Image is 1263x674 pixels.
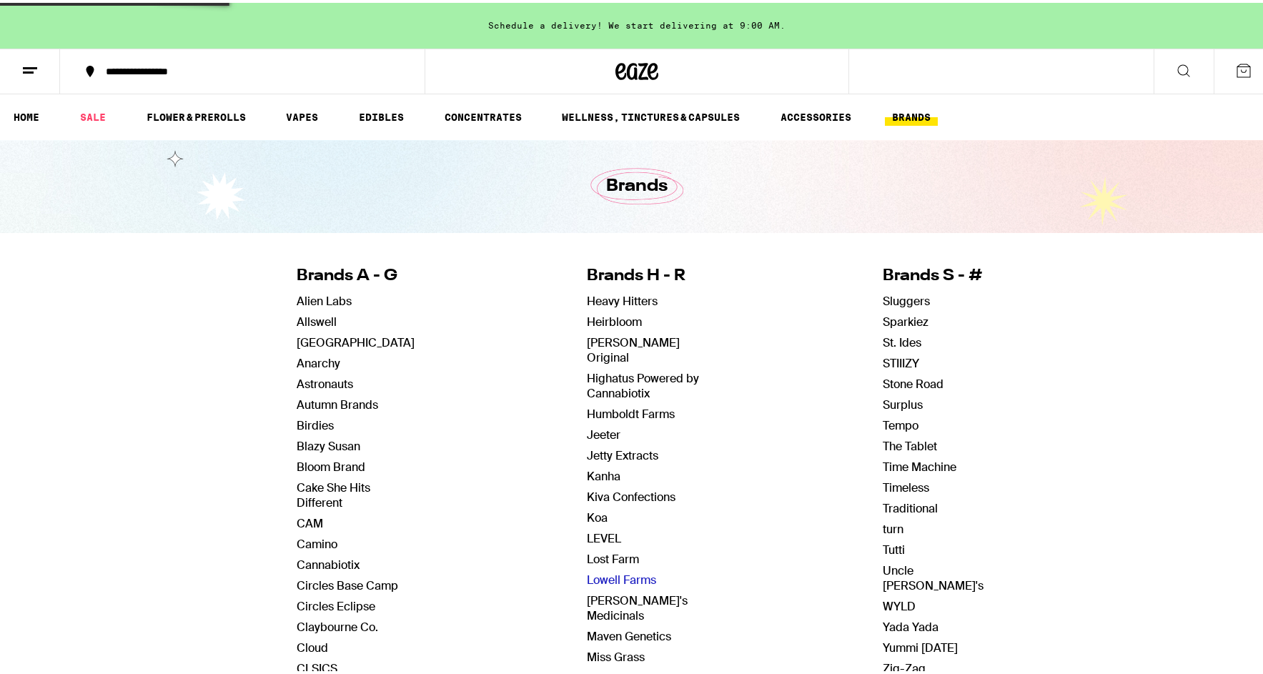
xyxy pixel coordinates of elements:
a: Koa [587,507,608,522]
a: [PERSON_NAME] Original [587,332,680,362]
a: Kiva Confections [587,487,675,502]
a: Autumn Brands [297,395,378,410]
a: St. Ides [883,332,921,347]
a: SALE [73,106,113,123]
a: Claybourne Co. [297,617,378,632]
a: Zig-Zag [883,658,926,673]
a: Jetty Extracts [587,445,658,460]
h1: Brands [606,172,668,196]
h4: Brands A - G [297,262,415,284]
a: STIIIZY [883,353,919,368]
a: Cake She Hits Different [297,477,370,507]
a: Kanha [587,466,620,481]
a: WELLNESS, TINCTURES & CAPSULES [555,106,747,123]
a: LEVEL [587,528,621,543]
a: Yada Yada [883,617,938,632]
a: Stone Road [883,374,943,389]
a: Highatus Powered by Cannabiotix [587,368,699,398]
a: Sluggers [883,291,930,306]
a: Blazy Susan [297,436,360,451]
h4: Brands H - R [587,262,710,284]
a: WYLD [883,596,916,611]
a: CLSICS [297,658,337,673]
a: VAPES [279,106,325,123]
a: Jeeter [587,425,620,440]
a: Lost Farm [587,549,639,564]
a: Cloud [297,638,328,653]
h4: Brands S - # [883,262,984,284]
a: Sparkiez [883,312,928,327]
a: Camino [297,534,337,549]
a: CONCENTRATES [437,106,529,123]
a: Lowell Farms [587,570,656,585]
a: [GEOGRAPHIC_DATA] [297,332,415,347]
a: Timeless [883,477,929,492]
a: CAM [297,513,323,528]
a: Uncle [PERSON_NAME]'s [883,560,984,590]
a: Cannabiotix [297,555,360,570]
a: Alien Labs [297,291,352,306]
a: Surplus [883,395,923,410]
a: Anarchy [297,353,340,368]
a: EDIBLES [352,106,411,123]
a: Maven Genetics [587,626,671,641]
a: Tempo [883,415,918,430]
a: Heavy Hitters [587,291,658,306]
a: turn [883,519,903,534]
a: ACCESSORIES [773,106,858,123]
a: [PERSON_NAME]'s Medicinals [587,590,688,620]
a: Heirbloom [587,312,642,327]
a: Birdies [297,415,334,430]
a: Astronauts [297,374,353,389]
a: Yummi [DATE] [883,638,958,653]
a: HOME [6,106,46,123]
a: Allswell [297,312,337,327]
a: Time Machine [883,457,956,472]
a: FLOWER & PREROLLS [139,106,253,123]
a: Traditional [883,498,938,513]
a: Circles Eclipse [297,596,375,611]
a: Humboldt Farms [587,404,675,419]
a: Circles Base Camp [297,575,398,590]
span: Hi. Need any help? [9,10,103,21]
a: BRANDS [885,106,938,123]
a: Miss Grass [587,647,645,662]
a: The Tablet [883,436,937,451]
a: Tutti [883,540,905,555]
a: Bloom Brand [297,457,365,472]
